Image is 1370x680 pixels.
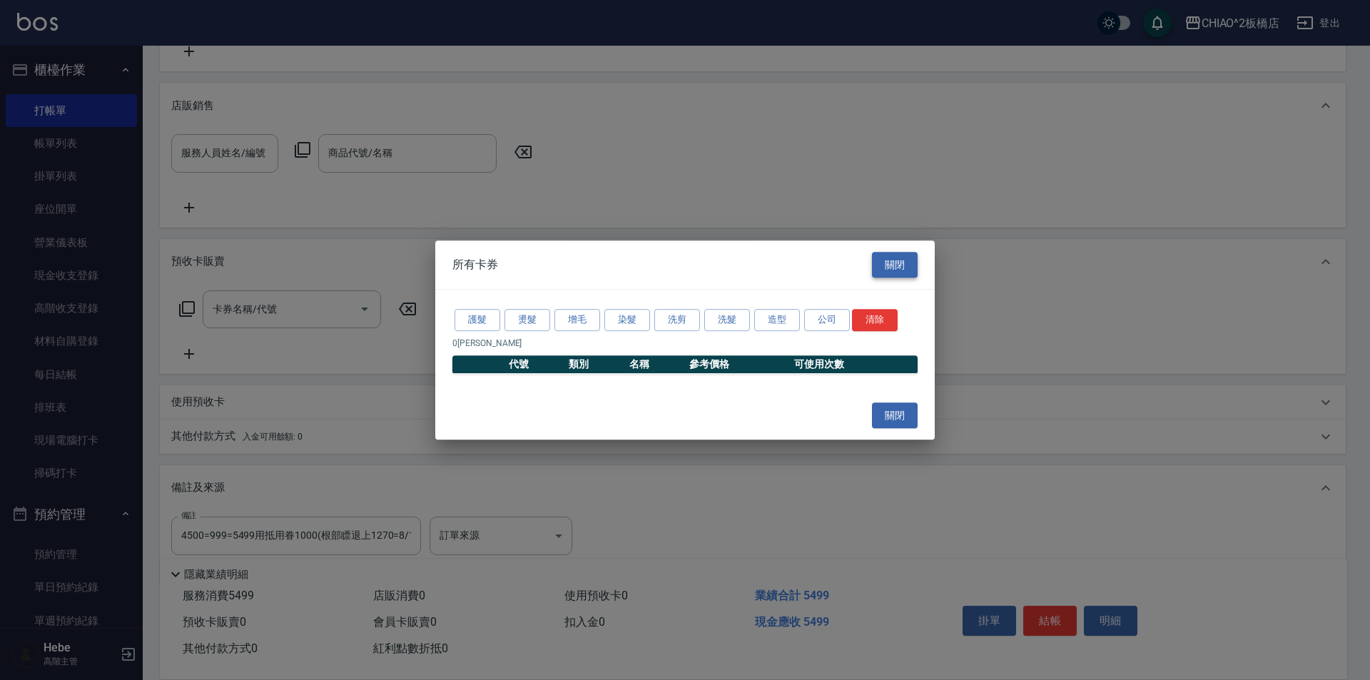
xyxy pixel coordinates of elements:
button: 洗剪 [654,309,700,331]
button: 關閉 [872,252,918,278]
button: 增毛 [554,309,600,331]
button: 洗髮 [704,309,750,331]
button: 公司 [804,309,850,331]
th: 參考價格 [686,355,791,374]
button: 造型 [754,309,800,331]
th: 名稱 [626,355,686,374]
th: 類別 [565,355,625,374]
th: 代號 [505,355,565,374]
span: 所有卡券 [452,258,498,272]
button: 燙髮 [504,309,550,331]
button: 關閉 [872,402,918,429]
p: 0 [PERSON_NAME] [452,337,918,350]
button: 染髮 [604,309,650,331]
button: 護髮 [455,309,500,331]
button: 清除 [852,309,898,331]
th: 可使用次數 [791,355,918,374]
